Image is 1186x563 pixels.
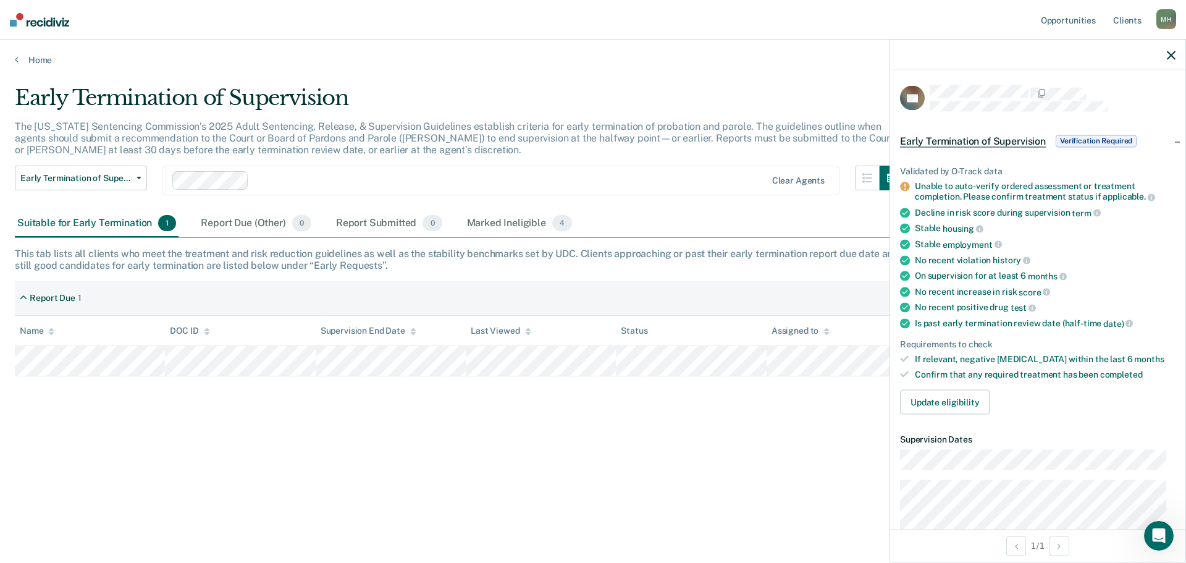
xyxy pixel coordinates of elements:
[198,210,313,237] div: Report Due (Other)
[552,215,572,231] span: 4
[20,173,132,184] span: Early Termination of Supervision
[1072,208,1100,218] span: term
[15,248,1171,271] div: This tab lists all clients who meet the treatment and risk reduction guidelines as well as the st...
[621,326,647,336] div: Status
[890,529,1185,562] div: 1 / 1
[423,215,442,231] span: 0
[900,434,1175,444] dt: Supervision Dates
[915,207,1175,218] div: Decline in risk score during supervision
[1134,354,1164,364] span: months
[915,223,1175,234] div: Stable
[900,389,990,414] button: Update eligibility
[900,339,1175,349] div: Requirements to check
[15,54,1171,66] a: Home
[465,210,575,237] div: Marked Ineligible
[915,370,1175,380] div: Confirm that any required treatment has been
[1019,287,1050,297] span: score
[20,326,54,336] div: Name
[158,215,176,231] span: 1
[1156,9,1176,29] div: M H
[292,215,311,231] span: 0
[915,286,1175,297] div: No recent increase in risk
[1144,521,1174,551] iframe: Intercom live chat
[1028,271,1067,281] span: months
[943,239,1001,249] span: employment
[915,255,1175,266] div: No recent violation
[943,224,983,234] span: housing
[170,326,209,336] div: DOC ID
[915,302,1175,313] div: No recent positive drug
[1056,135,1137,147] span: Verification Required
[915,354,1175,365] div: If relevant, negative [MEDICAL_DATA] within the last 6
[471,326,531,336] div: Last Viewed
[915,181,1175,202] div: Unable to auto-verify ordered assessment or treatment completion. Please confirm treatment status...
[1049,536,1069,556] button: Next Opportunity
[15,85,904,121] div: Early Termination of Supervision
[10,13,69,27] img: Recidiviz
[321,326,416,336] div: Supervision End Date
[1100,370,1143,379] span: completed
[15,210,179,237] div: Suitable for Early Termination
[1006,536,1026,556] button: Previous Opportunity
[772,326,830,336] div: Assigned to
[993,255,1030,265] span: history
[15,121,894,156] p: The [US_STATE] Sentencing Commission’s 2025 Adult Sentencing, Release, & Supervision Guidelines e...
[915,239,1175,250] div: Stable
[915,318,1175,329] div: Is past early termination review date (half-time
[78,293,82,303] div: 1
[915,271,1175,282] div: On supervision for at least 6
[900,135,1046,147] span: Early Termination of Supervision
[900,166,1175,176] div: Validated by O-Track data
[1011,303,1036,313] span: test
[334,210,445,237] div: Report Submitted
[772,176,825,186] div: Clear agents
[890,121,1185,161] div: Early Termination of SupervisionVerification Required
[30,293,75,303] div: Report Due
[1103,318,1133,328] span: date)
